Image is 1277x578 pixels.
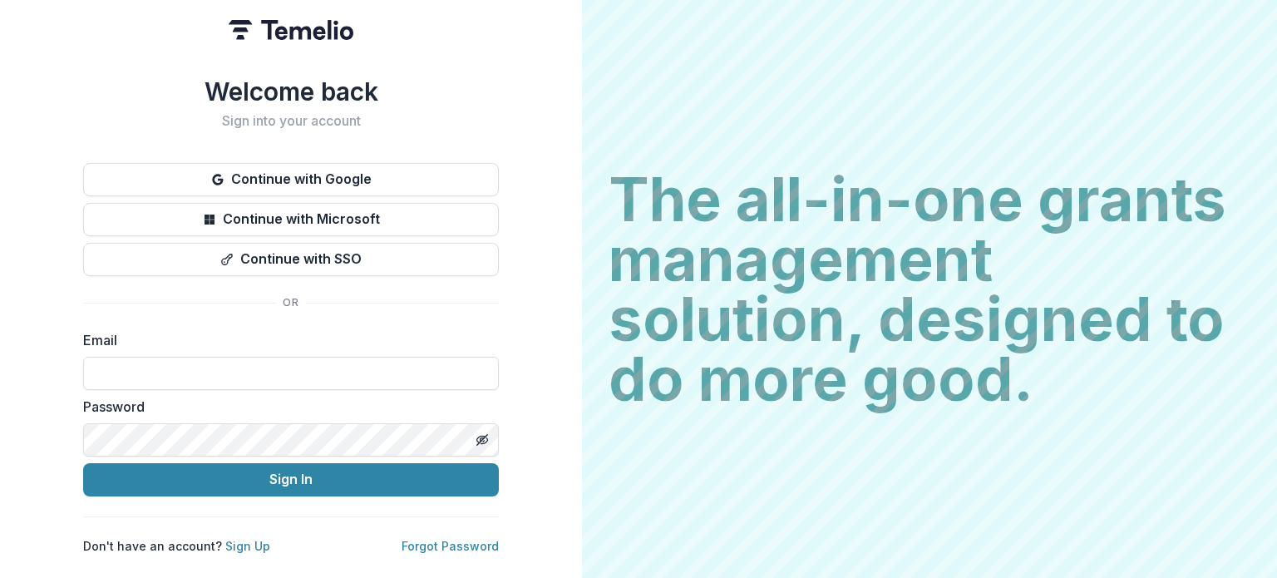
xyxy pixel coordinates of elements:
[83,77,499,106] h1: Welcome back
[83,203,499,236] button: Continue with Microsoft
[469,427,496,453] button: Toggle password visibility
[83,163,499,196] button: Continue with Google
[402,539,499,553] a: Forgot Password
[225,539,270,553] a: Sign Up
[229,20,353,40] img: Temelio
[83,113,499,129] h2: Sign into your account
[83,537,270,555] p: Don't have an account?
[83,397,489,417] label: Password
[83,330,489,350] label: Email
[83,243,499,276] button: Continue with SSO
[83,463,499,496] button: Sign In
